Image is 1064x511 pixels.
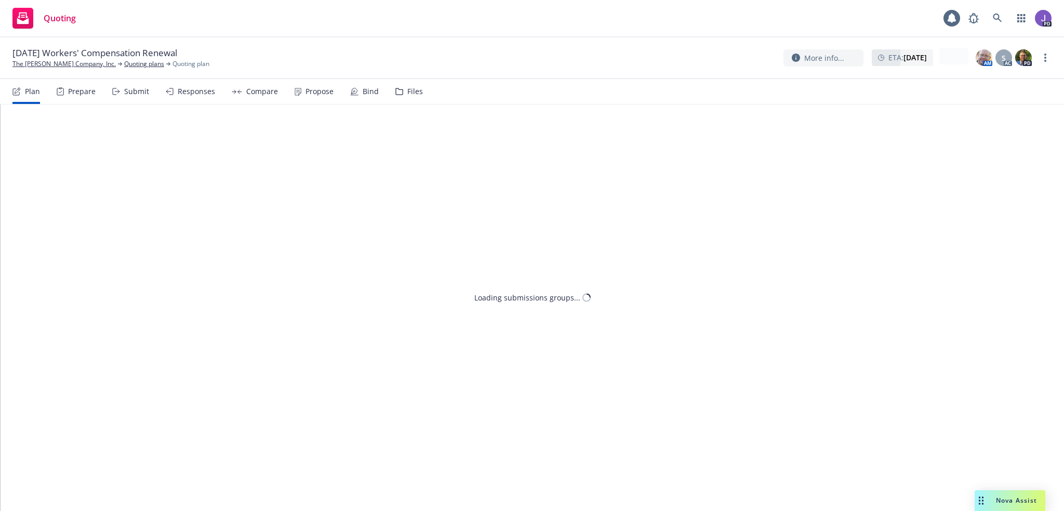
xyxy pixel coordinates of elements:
[12,59,116,69] a: The [PERSON_NAME] Company, Inc.
[363,87,379,96] div: Bind
[1035,10,1052,27] img: photo
[783,49,863,67] button: More info...
[246,87,278,96] div: Compare
[975,490,988,511] div: Drag to move
[124,87,149,96] div: Submit
[888,52,927,63] span: ETA :
[975,490,1045,511] button: Nova Assist
[68,87,96,96] div: Prepare
[44,14,76,22] span: Quoting
[8,4,80,33] a: Quoting
[804,53,844,63] span: More info...
[903,53,927,62] strong: [DATE]
[987,8,1008,29] a: Search
[305,87,334,96] div: Propose
[1011,8,1032,29] a: Switch app
[1002,53,1006,63] span: S
[178,87,215,96] div: Responses
[172,59,209,69] span: Quoting plan
[474,292,580,303] div: Loading submissions groups...
[976,49,992,66] img: photo
[996,496,1037,505] span: Nova Assist
[124,59,164,69] a: Quoting plans
[1015,49,1032,66] img: photo
[963,8,984,29] a: Report a Bug
[1039,51,1052,64] a: more
[25,87,40,96] div: Plan
[12,47,177,59] span: [DATE] Workers' Compensation Renewal
[407,87,423,96] div: Files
